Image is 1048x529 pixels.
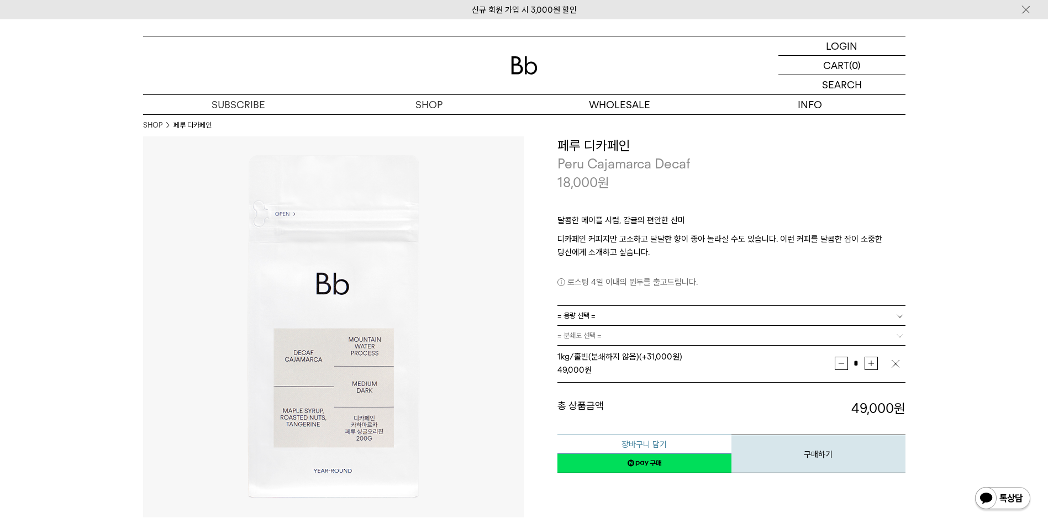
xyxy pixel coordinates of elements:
dt: 총 상품금액 [557,399,731,418]
p: 로스팅 4일 이내의 원두를 출고드립니다. [557,276,905,289]
strong: 49,000 [851,400,905,416]
img: 삭제 [890,358,901,369]
a: LOGIN [778,36,905,56]
strong: 49,000 [557,365,584,375]
p: 달콤한 메이플 시럽, 감귤의 편안한 산미 [557,214,905,232]
span: 원 [598,174,609,191]
p: Peru Cajamarca Decaf [557,155,905,173]
img: 페루 디카페인 [143,136,524,517]
li: 페루 디카페인 [173,120,212,131]
img: 로고 [511,56,538,75]
p: SEARCH [822,75,862,94]
a: 신규 회원 가입 시 3,000원 할인 [472,5,577,15]
div: 원 [557,363,835,377]
button: 증가 [865,357,878,370]
a: SUBSCRIBE [143,95,334,114]
span: = 분쇄도 선택 = [557,326,602,345]
p: (0) [849,56,861,75]
a: 새창 [557,453,731,473]
p: LOGIN [826,36,857,55]
h3: 페루 디카페인 [557,136,905,155]
button: 구매하기 [731,435,905,473]
img: 카카오톡 채널 1:1 채팅 버튼 [974,486,1031,512]
a: CART (0) [778,56,905,75]
a: SHOP [143,120,162,131]
button: 장바구니 담기 [557,435,731,454]
span: 1kg/홀빈(분쇄하지 않음) (+31,000원) [557,352,682,362]
a: SHOP [334,95,524,114]
p: 18,000 [557,173,609,192]
b: 원 [894,400,905,416]
span: = 용량 선택 = [557,306,596,325]
button: 감소 [835,357,848,370]
p: INFO [715,95,905,114]
p: WHOLESALE [524,95,715,114]
p: 디카페인 커피지만 고소하고 달달한 향이 좋아 놀라실 수도 있습니다. 이런 커피를 달콤한 잠이 소중한 당신에게 소개하고 싶습니다. [557,232,905,259]
p: CART [823,56,849,75]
